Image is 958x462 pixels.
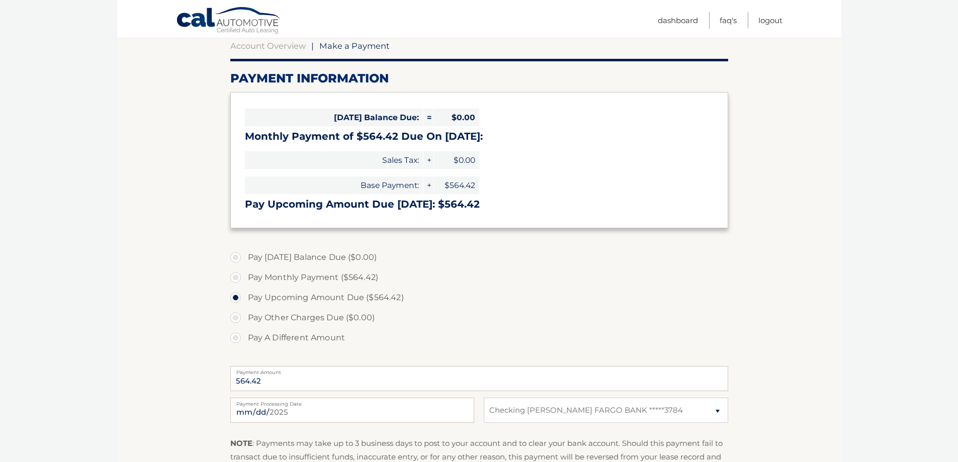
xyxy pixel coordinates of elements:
a: Cal Automotive [176,7,282,36]
a: FAQ's [720,12,737,29]
a: Account Overview [230,41,306,51]
span: + [423,151,433,169]
h2: Payment Information [230,71,728,86]
label: Pay Upcoming Amount Due ($564.42) [230,288,728,308]
a: Dashboard [658,12,698,29]
span: Make a Payment [319,41,390,51]
span: Sales Tax: [245,151,423,169]
input: Payment Date [230,398,474,423]
span: + [423,176,433,194]
label: Pay Monthly Payment ($564.42) [230,267,728,288]
input: Payment Amount [230,366,728,391]
span: $0.00 [434,151,479,169]
label: Pay Other Charges Due ($0.00) [230,308,728,328]
span: | [311,41,314,51]
strong: NOTE [230,438,252,448]
label: Payment Processing Date [230,398,474,406]
a: Logout [758,12,782,29]
span: = [423,109,433,126]
h3: Pay Upcoming Amount Due [DATE]: $564.42 [245,198,714,211]
span: $0.00 [434,109,479,126]
h3: Monthly Payment of $564.42 Due On [DATE]: [245,130,714,143]
span: Base Payment: [245,176,423,194]
label: Payment Amount [230,366,728,374]
span: [DATE] Balance Due: [245,109,423,126]
label: Pay A Different Amount [230,328,728,348]
label: Pay [DATE] Balance Due ($0.00) [230,247,728,267]
span: $564.42 [434,176,479,194]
